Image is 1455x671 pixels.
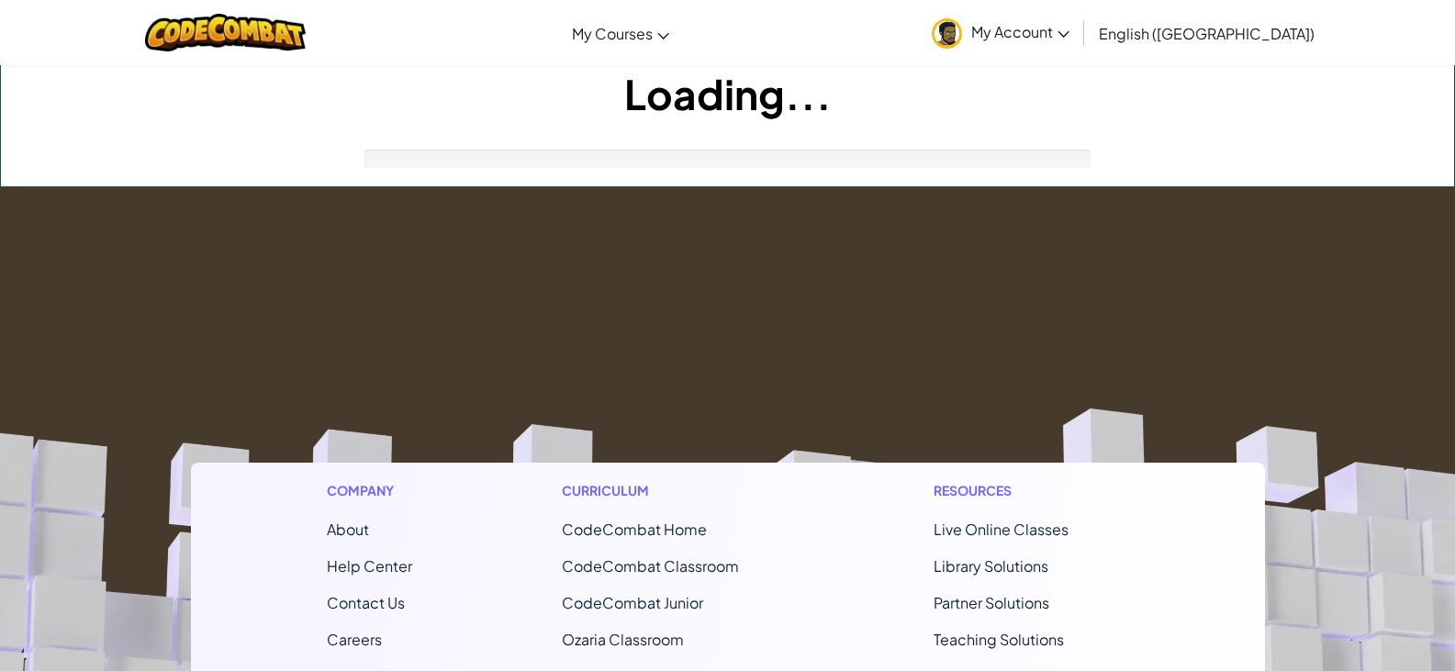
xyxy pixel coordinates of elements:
h1: Company [327,481,412,500]
span: My Courses [572,24,653,43]
h1: Loading... [1,65,1454,122]
img: avatar [932,18,962,49]
a: English ([GEOGRAPHIC_DATA]) [1090,8,1324,58]
a: My Account [923,4,1079,62]
a: Help Center [327,556,412,576]
a: Teaching Solutions [934,630,1064,649]
a: Live Online Classes [934,520,1069,539]
a: Library Solutions [934,556,1048,576]
a: About [327,520,369,539]
a: Ozaria Classroom [562,630,684,649]
a: CodeCombat Junior [562,593,703,612]
a: Partner Solutions [934,593,1049,612]
a: CodeCombat Classroom [562,556,739,576]
span: Contact Us [327,593,405,612]
a: Careers [327,630,382,649]
img: CodeCombat logo [145,14,306,51]
h1: Curriculum [562,481,784,500]
h1: Resources [934,481,1129,500]
a: My Courses [563,8,678,58]
span: CodeCombat Home [562,520,707,539]
span: My Account [971,22,1069,41]
span: English ([GEOGRAPHIC_DATA]) [1099,24,1315,43]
